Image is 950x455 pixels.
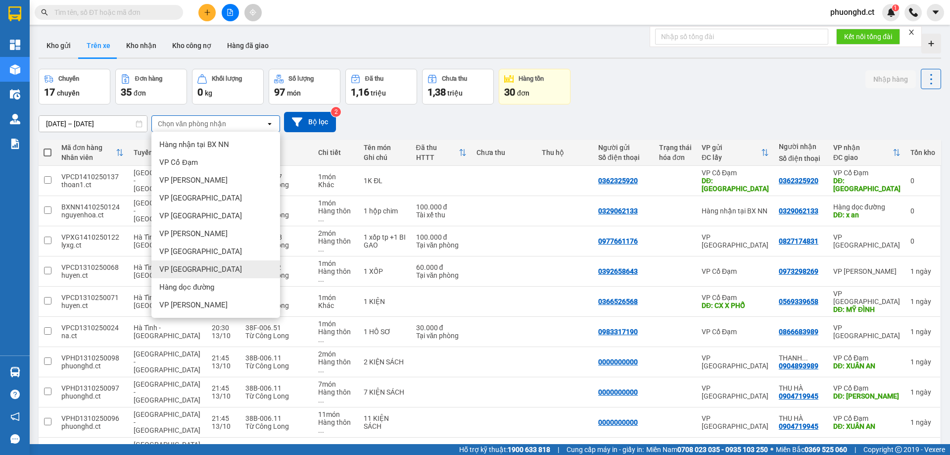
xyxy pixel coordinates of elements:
[770,448,773,452] span: ⚪️
[894,4,897,11] span: 1
[58,75,79,82] div: Chuyến
[779,414,823,422] div: THU HÀ
[134,169,200,193] span: [GEOGRAPHIC_DATA] - [GEOGRAPHIC_DATA]
[61,241,124,249] div: lyxg.ct
[10,434,20,444] span: message
[776,444,847,455] span: Miền Bắc
[61,144,116,152] div: Mã đơn hàng
[779,177,818,185] div: 0362325920
[245,384,308,392] div: 38B-006.11
[519,75,544,82] div: Hàng tồn
[833,203,901,211] div: Hàng dọc đường
[212,354,236,362] div: 21:45
[833,324,901,340] div: VP [GEOGRAPHIC_DATA]
[895,446,902,453] span: copyright
[416,271,467,279] div: Tại văn phòng
[318,173,354,181] div: 1 món
[61,332,124,340] div: na.ct
[910,358,935,366] div: 1
[822,6,882,18] span: phuonghd.ct
[318,199,354,207] div: 1 món
[702,177,769,193] div: DĐ: THANH HÓA
[61,324,124,332] div: VPCD1310250024
[702,328,769,336] div: VP Cổ Đạm
[318,267,354,283] div: Hàng thông thường
[499,69,570,104] button: Hàng tồn30đơn
[916,418,931,426] span: ngày
[416,153,459,161] div: HTTT
[659,153,692,161] div: hóa đơn
[702,414,769,430] div: VP [GEOGRAPHIC_DATA]
[833,144,893,152] div: VP nhận
[164,34,219,57] button: Kho công nợ
[779,154,823,162] div: Số điện thoại
[364,144,406,152] div: Tên món
[598,237,638,245] div: 0977661176
[198,4,216,21] button: plus
[910,177,935,185] div: 0
[245,362,308,370] div: Từ Công Long
[318,245,324,253] span: ...
[779,422,818,430] div: 0904719945
[61,362,124,370] div: phuonghd.ct
[159,175,228,185] span: VP [PERSON_NAME]
[702,302,769,309] div: DĐ: CX X PHỔ
[134,233,200,249] span: Hà Tĩnh - [GEOGRAPHIC_DATA]
[318,328,354,344] div: Hàng thông thường
[222,4,239,21] button: file-add
[10,114,20,124] img: warehouse-icon
[416,263,467,271] div: 60.000 đ
[318,350,354,358] div: 2 món
[865,70,916,88] button: Nhập hàng
[39,116,147,132] input: Select a date range.
[115,69,187,104] button: Đơn hàng35đơn
[134,199,200,223] span: [GEOGRAPHIC_DATA] - [GEOGRAPHIC_DATA]
[416,332,467,340] div: Tại văn phòng
[916,358,931,366] span: ngày
[508,446,550,454] strong: 1900 633 818
[61,422,124,430] div: phuonghd.ct
[10,139,20,149] img: solution-icon
[351,86,369,98] span: 1,16
[927,4,944,21] button: caret-down
[192,69,264,104] button: Khối lượng0kg
[677,446,768,454] strong: 0708 023 035 - 0935 103 250
[269,69,340,104] button: Số lượng97món
[598,418,638,426] div: 0000000000
[61,384,124,392] div: VPHD1310250097
[833,267,901,275] div: VP [PERSON_NAME]
[318,207,354,223] div: Hàng thông thường
[61,263,124,271] div: VPCD1310250068
[598,207,638,215] div: 0329062133
[598,298,638,305] div: 0366526568
[887,8,896,17] img: icon-new-feature
[910,267,935,275] div: 1
[910,418,935,426] div: 1
[159,140,229,150] span: Hàng nhận tại BX NN
[212,392,236,400] div: 13/10
[197,86,203,98] span: 0
[249,9,256,16] span: aim
[802,354,808,362] span: ...
[56,140,129,166] th: Toggle SortBy
[61,153,116,161] div: Nhân viên
[134,89,146,97] span: đơn
[61,203,124,211] div: BXNN1410250124
[151,132,280,318] ul: Menu
[598,388,638,396] div: 0000000000
[10,367,20,377] img: warehouse-icon
[833,384,901,392] div: VP Cổ Đạm
[118,34,164,57] button: Kho nhận
[416,211,467,219] div: Tài xế thu
[245,354,308,362] div: 38B-006.11
[702,144,761,152] div: VP gửi
[655,29,828,45] input: Nhập số tổng đài
[39,69,110,104] button: Chuyến17chuyến
[702,384,769,400] div: VP [GEOGRAPHIC_DATA]
[318,215,324,223] span: ...
[779,328,818,336] div: 0866683989
[61,211,124,219] div: nguyenhoa.ct
[245,324,308,332] div: 38F-006.51
[318,237,354,253] div: Hàng thông thường
[442,75,467,82] div: Chưa thu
